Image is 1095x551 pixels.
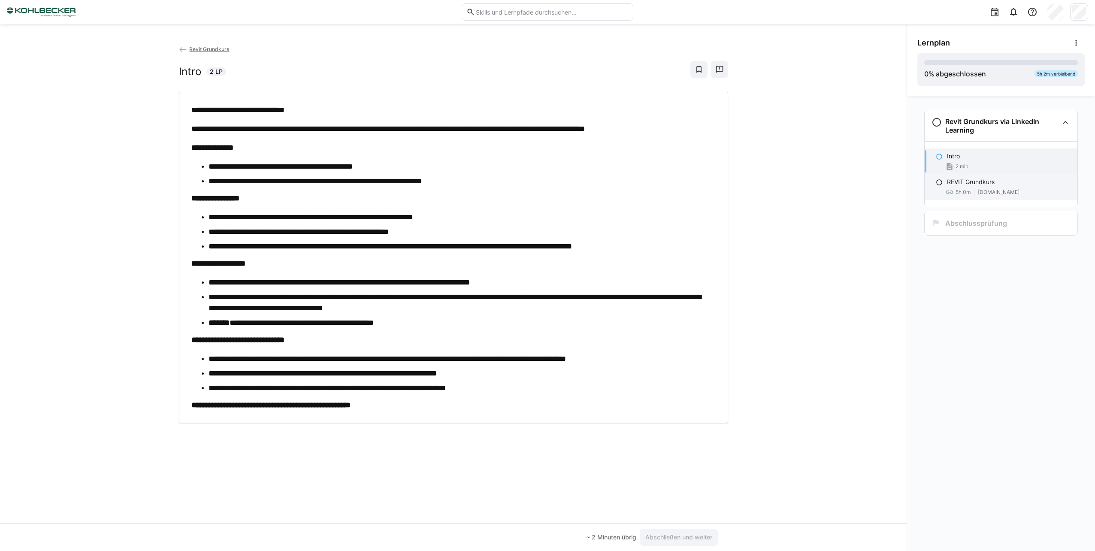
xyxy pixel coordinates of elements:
span: Lernplan [917,38,950,48]
span: Revit Grundkurs [189,46,229,52]
div: ~ 2 Minuten übrig [586,533,636,542]
button: Abschließen und weiter [640,529,718,546]
span: 2 min [956,163,968,170]
span: 2 LP [210,67,223,76]
span: 5h 0m [956,189,971,196]
div: 5h 2m verbleibend [1035,70,1078,77]
h3: Abschlussprüfung [945,219,1007,227]
h3: Revit Grundkurs via LinkedIn Learning [945,117,1059,134]
input: Skills und Lernpfade durchsuchen… [475,8,629,16]
span: 0 [924,70,929,78]
p: REVIT Grundkurs [947,178,995,186]
span: Abschließen und weiter [644,533,714,542]
a: Revit Grundkurs [179,46,230,52]
span: [DOMAIN_NAME] [978,189,1019,196]
h2: Intro [179,65,201,78]
div: % abgeschlossen [924,69,986,79]
p: Intro [947,152,960,160]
